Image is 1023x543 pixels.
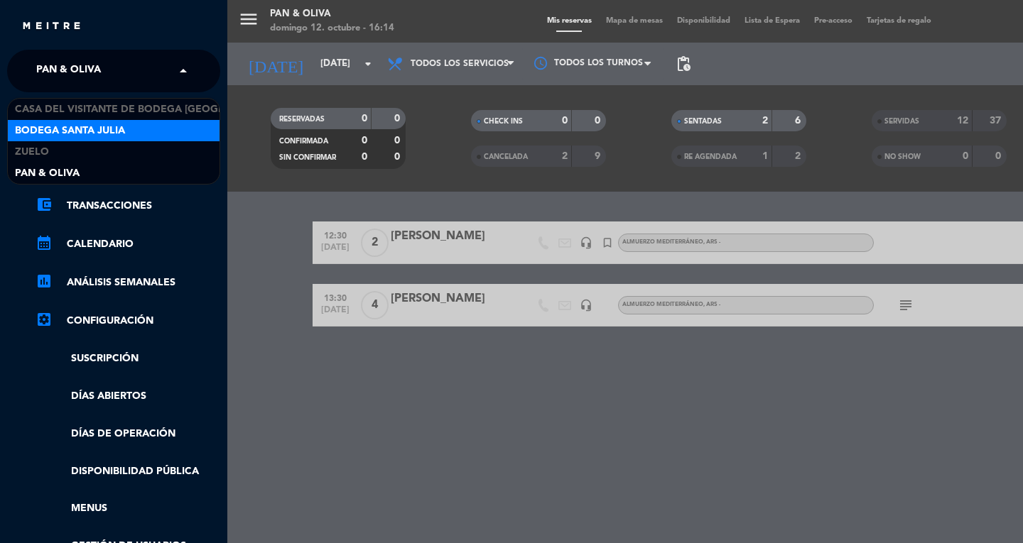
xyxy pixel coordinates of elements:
[36,236,220,253] a: calendar_monthCalendario
[36,426,220,442] a: Días de Operación
[15,144,49,160] span: Zuelo
[36,312,220,329] a: Configuración
[36,274,220,291] a: assessmentANÁLISIS SEMANALES
[36,196,53,213] i: account_balance_wallet
[15,123,125,139] span: Bodega Santa Julia
[21,21,82,32] img: MEITRE
[36,197,220,214] a: account_balance_walletTransacciones
[36,388,220,405] a: Días abiertos
[36,56,101,86] span: Pan & Oliva
[36,464,220,480] a: Disponibilidad pública
[36,234,53,251] i: calendar_month
[36,500,220,517] a: Menus
[36,273,53,290] i: assessment
[15,165,80,182] span: Pan & Oliva
[15,102,372,118] span: Casa del Visitante de Bodega [GEOGRAPHIC_DATA][PERSON_NAME]
[36,311,53,328] i: settings_applications
[36,351,220,367] a: Suscripción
